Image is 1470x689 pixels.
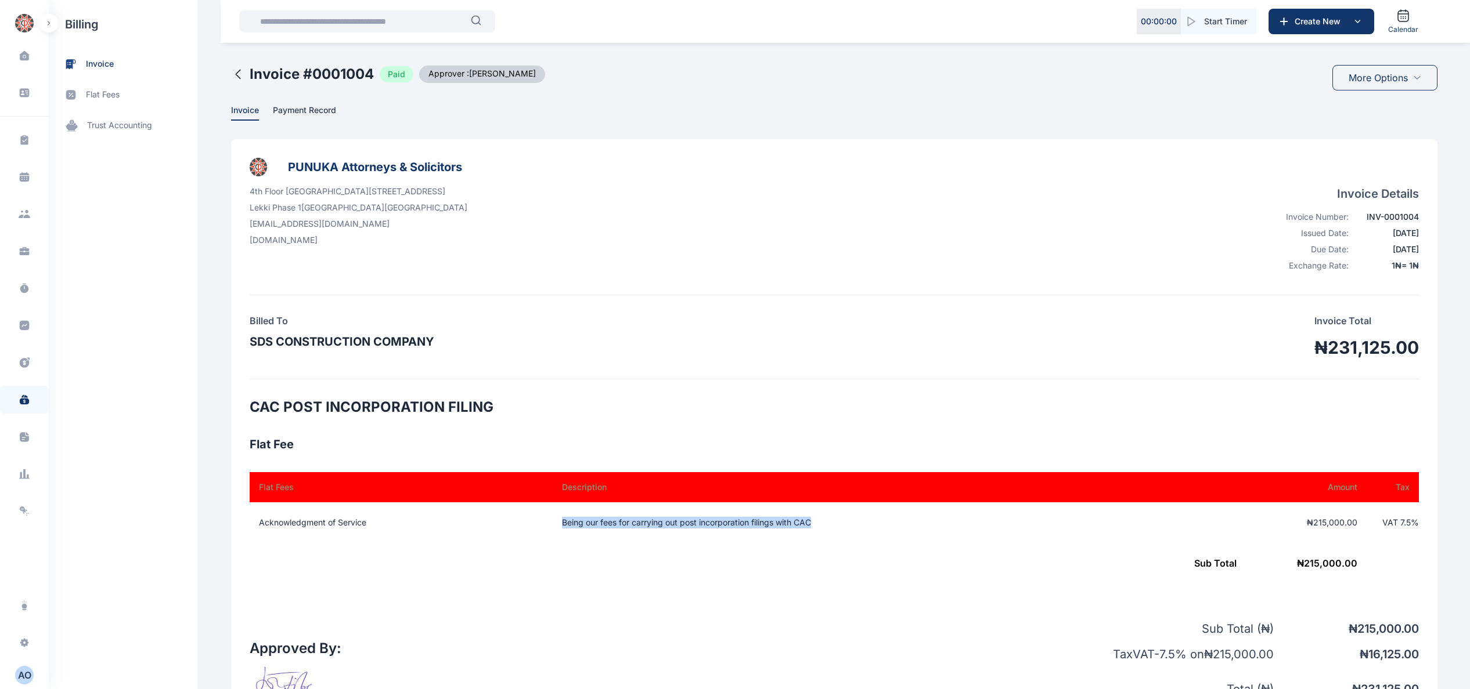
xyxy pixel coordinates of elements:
[1071,621,1274,637] p: Sub Total ( ₦ )
[1314,314,1419,328] p: Invoice Total
[380,66,413,82] span: Paid
[250,502,548,543] td: Acknowledgment of Service
[1274,186,1419,202] h4: Invoice Details
[86,89,120,101] span: flat fees
[1203,472,1367,502] th: Amount
[1367,472,1419,502] th: Tax
[250,639,345,658] h2: Approved By:
[250,65,374,84] h2: Invoice # 0001004
[288,158,462,176] h3: PUNUKA Attorneys & Solicitors
[1274,260,1349,271] div: Exchange Rate:
[250,158,267,176] img: businessLogo
[87,119,152,132] span: trust accounting
[250,543,1367,583] td: ₦ 215,000.00
[1349,71,1408,85] span: More Options
[1356,260,1419,271] div: 1 ₦ = 1 ₦
[1356,244,1419,255] div: [DATE]
[1274,621,1419,637] p: ₦ 215,000.00
[250,332,434,351] h3: SDS CONSTRUCTION COMPANY
[250,472,548,502] th: Flat Fees
[548,502,1204,543] td: Being our fees for carrying out post incorporation filings with CAC
[86,58,114,70] span: invoice
[548,472,1204,502] th: Description
[250,435,1419,454] h3: Flat Fee
[250,234,467,246] p: [DOMAIN_NAME]
[1274,646,1419,662] p: ₦ 16,125.00
[49,79,197,110] a: flat fees
[1290,16,1350,27] span: Create New
[1314,337,1419,358] h1: ₦231,125.00
[1071,646,1274,662] p: Tax VAT - 7.5 % on ₦ 215,000.00
[1269,9,1374,34] button: Create New
[49,49,197,79] a: invoice
[250,314,434,328] h4: Billed To
[1141,16,1177,27] p: 00 : 00 : 00
[7,666,42,684] button: AO
[231,105,259,117] span: Invoice
[419,66,545,83] span: Approver : [PERSON_NAME]
[250,398,1419,416] h2: CAC POST INCORPORATION FILING
[1356,211,1419,223] div: INV-0001004
[1203,502,1367,543] td: ₦215,000.00
[1274,244,1349,255] div: Due Date:
[1388,25,1418,34] span: Calendar
[1367,502,1419,543] td: VAT 7.5 %
[1356,227,1419,239] div: [DATE]
[250,218,467,230] p: [EMAIL_ADDRESS][DOMAIN_NAME]
[1274,227,1349,239] div: Issued Date:
[49,110,197,141] a: trust accounting
[250,186,467,197] p: 4th Floor [GEOGRAPHIC_DATA][STREET_ADDRESS]
[1194,557,1237,569] span: Sub Total
[250,202,467,213] p: Lekki Phase 1 [GEOGRAPHIC_DATA] [GEOGRAPHIC_DATA]
[1274,211,1349,223] div: Invoice Number:
[273,105,336,117] span: Payment Record
[15,668,34,682] div: A O
[1204,16,1247,27] span: Start Timer
[1181,9,1256,34] button: Start Timer
[1383,4,1423,39] a: Calendar
[15,666,34,684] button: AO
